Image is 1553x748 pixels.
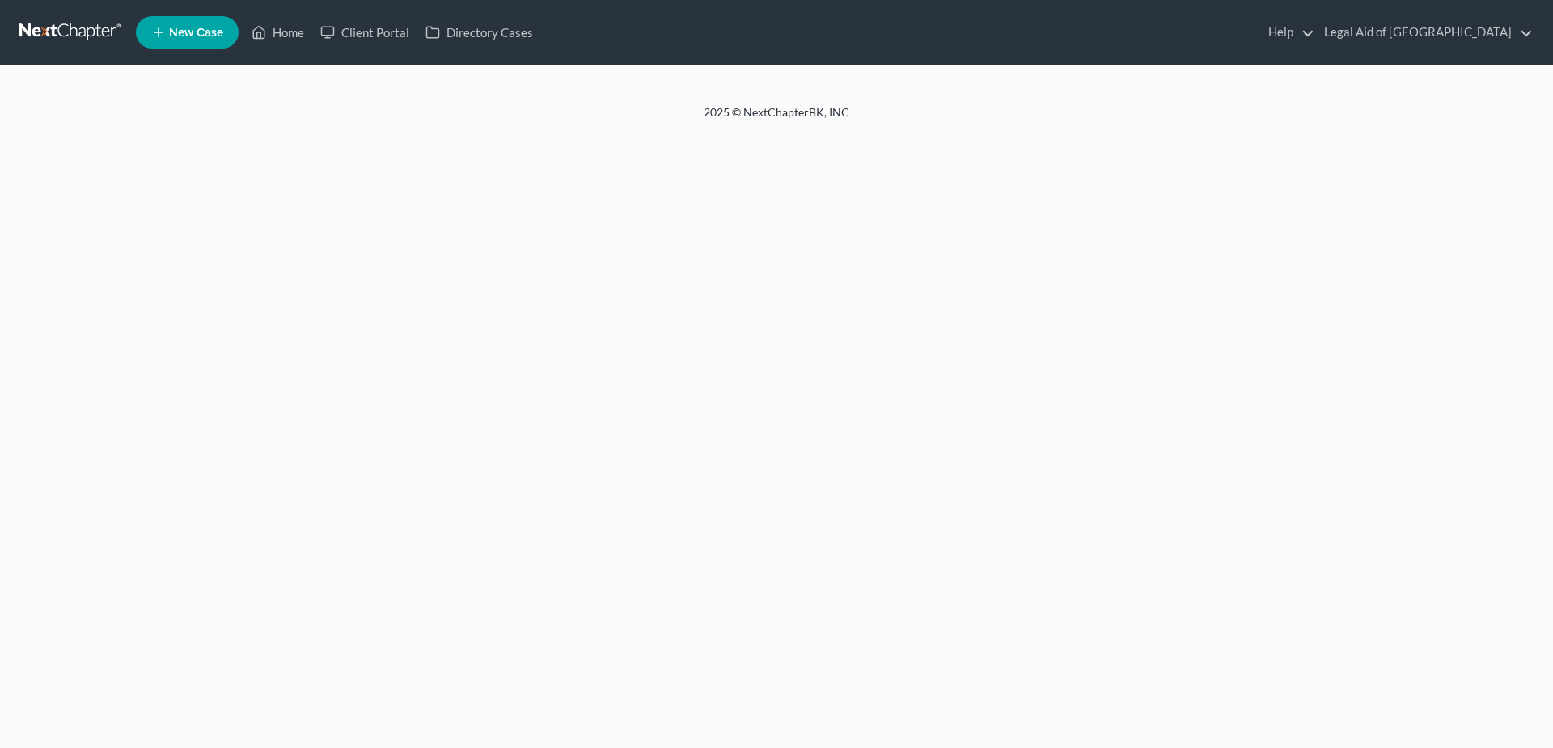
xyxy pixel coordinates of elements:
[315,104,1238,133] div: 2025 © NextChapterBK, INC
[1260,18,1314,47] a: Help
[136,16,239,49] new-legal-case-button: New Case
[1316,18,1533,47] a: Legal Aid of [GEOGRAPHIC_DATA]
[243,18,312,47] a: Home
[312,18,417,47] a: Client Portal
[417,18,541,47] a: Directory Cases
